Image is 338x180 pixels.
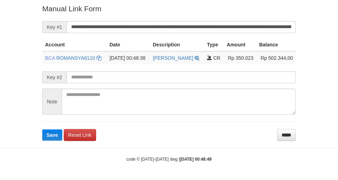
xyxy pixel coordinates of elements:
span: Reset Link [68,132,92,138]
span: Key #1 [42,21,67,33]
td: [DATE] 00:48:38 [107,51,150,64]
th: Amount [224,38,256,51]
span: Key #2 [42,71,67,83]
th: Description [150,38,204,51]
span: Note [42,89,62,115]
a: Reset Link [64,129,96,141]
th: Type [204,38,224,51]
td: Rp 350.023 [224,51,256,64]
span: BCA [45,55,55,61]
a: ROMANSYA8110 [56,55,95,61]
button: Save [42,129,62,141]
td: Rp 502.344,00 [256,51,296,64]
span: CR [213,55,220,61]
strong: [DATE] 00:48:49 [180,157,212,162]
th: Account [42,38,107,51]
span: Save [46,132,58,138]
p: Manual Link Form [42,4,296,14]
a: Copy ROMANSYA8110 to clipboard [96,55,101,61]
a: [PERSON_NAME] [153,55,193,61]
small: code © [DATE]-[DATE] dwg | [126,157,212,162]
th: Date [107,38,150,51]
th: Balance [256,38,296,51]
